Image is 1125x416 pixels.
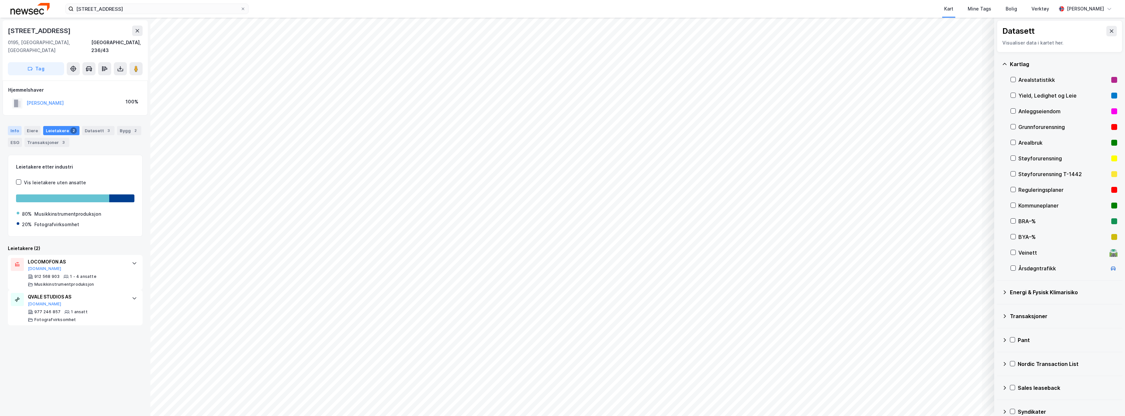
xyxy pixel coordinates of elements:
div: Musikkinstrumentproduksjon [34,282,94,287]
div: Datasett [1002,26,1035,36]
div: 1 ansatt [71,309,88,315]
div: 0195, [GEOGRAPHIC_DATA], [GEOGRAPHIC_DATA] [8,39,91,54]
div: Hjemmelshaver [8,86,142,94]
div: LOCOMOFON AS [28,258,125,266]
div: Mine Tags [968,5,991,13]
div: Grunnforurensning [1018,123,1109,131]
div: 2 [132,127,139,134]
div: Transaksjoner [25,138,69,147]
div: Eiere [24,126,41,135]
img: newsec-logo.f6e21ccffca1b3a03d2d.png [10,3,50,14]
div: Fotografvirksomhet [34,221,79,228]
div: Yield, Ledighet og Leie [1018,92,1109,99]
div: 2 [70,127,77,134]
div: Arealstatistikk [1018,76,1109,84]
button: [DOMAIN_NAME] [28,301,61,307]
input: Søk på adresse, matrikkel, gårdeiere, leietakere eller personer [74,4,240,14]
div: Anleggseiendom [1018,107,1109,115]
div: Syndikater [1018,408,1117,416]
div: Kommuneplaner [1018,202,1109,209]
div: Transaksjoner [1010,312,1117,320]
div: Musikkinstrumentproduksjon [34,210,101,218]
div: Datasett [82,126,114,135]
div: Kontrollprogram for chat [1092,385,1125,416]
div: ESG [8,138,22,147]
div: 20% [22,221,32,228]
div: 977 246 857 [34,309,61,315]
button: Tag [8,62,64,75]
div: [GEOGRAPHIC_DATA], 236/43 [91,39,143,54]
div: Fotografvirksomhet [34,317,76,322]
div: Nordic Transaction List [1018,360,1117,368]
div: Støyforurensning T-1442 [1018,170,1109,178]
div: Veinett [1018,249,1107,257]
div: Leietakere (2) [8,244,143,252]
div: [STREET_ADDRESS] [8,26,72,36]
div: Kart [944,5,953,13]
div: Leietakere [43,126,79,135]
div: Støyforurensning [1018,154,1109,162]
div: Energi & Fysisk Klimarisiko [1010,288,1117,296]
div: 1 - 4 ansatte [70,274,96,279]
div: QVALE STUDIOS AS [28,293,125,301]
div: Reguleringsplaner [1018,186,1109,194]
div: BRA–% [1018,217,1109,225]
div: Pant [1018,336,1117,344]
div: Sales leaseback [1018,384,1117,392]
div: 3 [105,127,112,134]
div: 80% [22,210,32,218]
div: Bygg [117,126,141,135]
div: Leietakere etter industri [16,163,134,171]
div: Verktøy [1031,5,1049,13]
div: Arealbruk [1018,139,1109,147]
div: BYA–% [1018,233,1109,241]
div: Årsdøgntrafikk [1018,264,1107,272]
div: 🛣️ [1109,248,1118,257]
button: [DOMAIN_NAME] [28,266,61,271]
div: Kartlag [1010,60,1117,68]
div: Bolig [1006,5,1017,13]
div: 912 568 903 [34,274,60,279]
div: Info [8,126,22,135]
div: [PERSON_NAME] [1067,5,1104,13]
div: 100% [126,98,138,106]
iframe: Chat Widget [1092,385,1125,416]
div: Vis leietakere uten ansatte [24,179,86,187]
div: Visualiser data i kartet her. [1002,39,1117,47]
div: 3 [60,139,67,146]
